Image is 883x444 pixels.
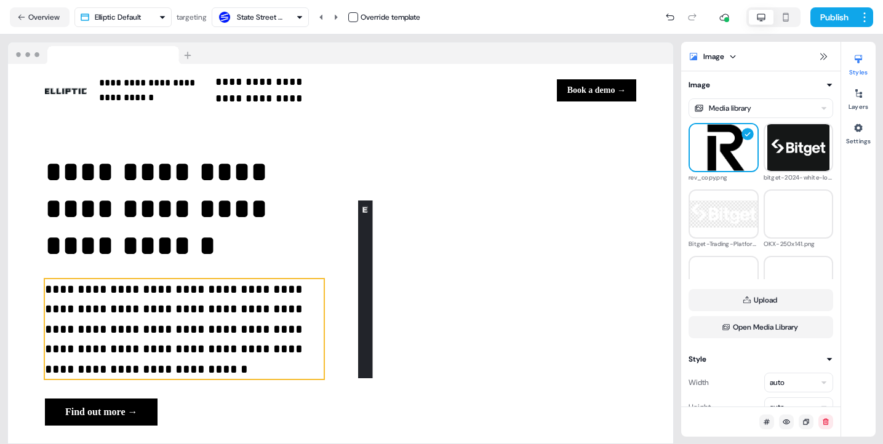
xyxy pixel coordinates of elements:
[95,11,141,23] div: Elliptic Default
[358,154,637,426] img: Image
[764,239,834,250] div: OKX-250x141.png
[841,49,876,76] button: Styles
[689,373,709,392] div: Width
[689,239,759,250] div: Bitget-Trading-Platform-Logo-PNG-thumb.png
[177,11,207,23] div: targeting
[557,79,636,101] button: Book a demo →
[810,7,856,27] button: Publish
[689,353,706,365] div: Style
[703,50,724,63] div: Image
[8,42,197,65] img: Browser topbar
[690,114,757,181] img: rev_copy.png
[10,7,70,27] button: Overview
[765,274,833,287] img: idu3SO8-NT_logos.svg
[45,398,324,426] div: Find out more →
[765,195,833,233] img: OKX-250x141.png
[45,88,87,94] img: Image
[361,11,420,23] div: Override template
[689,397,711,417] div: Height
[346,79,637,101] div: Book a demo →
[237,11,286,23] div: State Street Bank
[690,269,757,292] img: bybit_303e7734d1.png
[689,79,833,91] button: Image
[841,84,876,111] button: Layers
[770,401,785,413] div: auto
[765,114,833,181] img: bitget-2024-white-logo-png_seeklogo-526989.png
[689,79,710,91] div: Image
[764,172,834,183] div: bitget-2024-white-logo-png_seeklogo-526989.png
[841,118,876,145] button: Settings
[689,289,833,311] button: Upload
[45,398,158,426] button: Find out more →
[689,316,833,338] button: Open Media Library
[709,102,751,114] div: Media library
[689,172,759,183] div: rev_copy.png
[212,7,309,27] button: State Street Bank
[770,376,785,389] div: auto
[689,353,833,365] button: Style
[690,200,757,228] img: Bitget-Trading-Platform-Logo-PNG-thumb.png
